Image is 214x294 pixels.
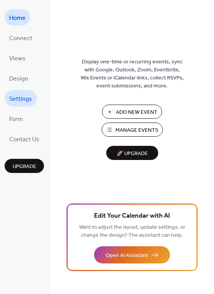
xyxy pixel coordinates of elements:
[5,90,37,107] a: Settings
[81,58,184,90] span: Display one-time or recurring events, sync with Google, Outlook, Zoom, Eventbrite, Wix Events or ...
[106,146,158,160] button: 🚀 Upgrade
[115,126,158,134] span: Manage Events
[116,108,157,116] span: Add New Event
[105,252,148,260] span: Open AI Assistant
[5,9,30,26] a: Home
[94,246,170,263] button: Open AI Assistant
[102,105,162,119] button: Add New Event
[111,149,154,159] span: 🚀 Upgrade
[5,70,33,86] a: Design
[5,159,44,173] button: Upgrade
[9,73,28,85] span: Design
[13,163,36,171] span: Upgrade
[5,131,44,147] a: Contact Us
[5,110,28,127] a: Form
[79,222,185,241] span: Want to adjust the layout, update settings, or change the design? The assistant can help.
[9,113,23,125] span: Form
[5,50,30,66] a: Views
[9,32,32,44] span: Connect
[9,53,26,65] span: Views
[9,93,32,105] span: Settings
[9,134,39,145] span: Contact Us
[94,211,170,221] span: Edit Your Calendar with AI
[102,123,163,137] button: Manage Events
[5,29,37,46] a: Connect
[9,12,26,24] span: Home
